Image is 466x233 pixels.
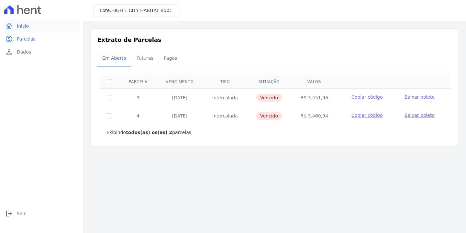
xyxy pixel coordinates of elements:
span: HIGH 1 CITY HABITAT B501 [111,8,172,13]
td: R$ 3.460,94 [291,107,338,125]
span: Sair [17,210,26,217]
td: [DATE] [156,88,203,107]
i: person [5,48,13,56]
a: Baixar boleto [405,94,435,100]
span: Copiar código [351,113,383,118]
button: Copiar código [345,94,389,100]
span: Dados [17,49,31,55]
th: Valor [291,75,338,88]
h3: Lote: [100,7,172,14]
a: logoutSair [3,207,80,220]
i: logout [5,210,13,217]
a: homeInício [3,19,80,32]
i: paid [5,35,13,43]
span: Parcelas [17,36,36,42]
p: Exibindo parcelas [106,129,191,136]
a: personDados [3,45,80,58]
span: Pagas [160,52,181,65]
b: todos(as) os(as) 2 [126,130,172,135]
a: Baixar boleto [405,112,435,118]
th: Vencimento [156,75,203,88]
span: Vencido [256,94,282,102]
span: Em Aberto [98,52,130,65]
a: paidParcelas [3,32,80,45]
th: Tipo [203,75,247,88]
a: Futuras [131,50,159,67]
span: Copiar código [351,94,383,100]
th: Situação [247,75,291,88]
td: 3 [120,88,156,107]
th: Parcela [120,75,156,88]
td: [DATE] [156,107,203,125]
i: home [5,22,13,30]
td: Intercalada [203,107,247,125]
span: Início [17,23,29,29]
a: Pagas [159,50,182,67]
td: 4 [120,107,156,125]
span: Baixar boleto [405,94,435,100]
td: R$ 3.451,96 [291,88,338,107]
td: Intercalada [203,88,247,107]
span: Vencido [256,112,282,120]
button: Copiar código [345,112,389,118]
span: Futuras [133,52,157,65]
h3: Extrato de Parcelas [97,35,451,44]
a: Em Aberto [97,50,131,67]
